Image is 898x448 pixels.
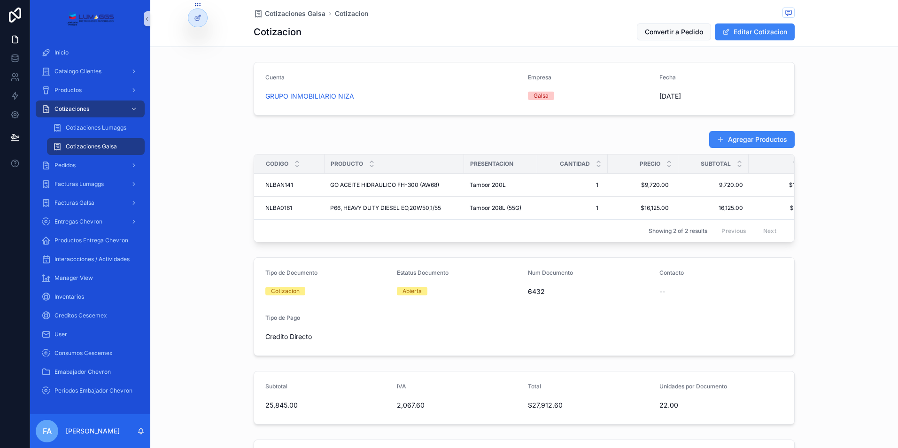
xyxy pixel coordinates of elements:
a: Facturas Galsa [36,194,145,211]
span: User [54,331,67,338]
a: Cotizacion [335,9,368,18]
a: Cotizaciones Lumaggs [47,119,145,136]
a: $9,720.00 [613,178,673,193]
a: $16,125.00 [613,201,673,216]
span: Presentacion [470,160,513,168]
a: Catalogo Clientes [36,63,145,80]
a: GO ACEITE HIDRAULICO FH-300 (AW68) [330,181,458,189]
a: Productos [36,82,145,99]
span: Consumos Cescemex [54,349,113,357]
span: FA [43,425,52,437]
a: Cotizaciones Galsa [254,9,325,18]
a: Facturas Lumaggs [36,176,145,193]
span: Estatus Documento [397,269,449,276]
span: Facturas Galsa [54,199,94,207]
span: NLBAN141 [265,181,293,189]
a: Cotizaciones Galsa [47,138,145,155]
span: Creditos Cescemex [54,312,107,319]
a: Emabajador Chevron [36,363,145,380]
a: 1 [543,201,602,216]
a: $10,497.60 [749,181,819,189]
span: Productos Entrega Chevron [54,237,128,244]
span: 6432 [528,287,652,296]
a: NLBAN141 [265,181,319,189]
span: Fecha [659,74,676,81]
span: GO ACEITE HIDRAULICO FH-300 (AW68) [330,181,439,189]
span: $9,720.00 [617,181,669,189]
button: Editar Cotizacion [715,23,795,40]
span: Entregas Chevron [54,218,102,225]
span: Total [528,383,541,390]
a: Manager View [36,270,145,286]
span: Cantidad [560,160,590,168]
span: Tambor 200L [470,181,506,189]
span: Empresa [528,74,551,81]
span: IVA [397,383,406,390]
span: 1 [547,181,598,189]
span: 25,845.00 [265,401,389,410]
a: P66, HEAVY DUTY DIESEL EO,20W50,1/55 [330,204,458,212]
span: -- [659,287,665,296]
a: 1 [543,178,602,193]
a: 16,125.00 [684,204,743,212]
a: 9,720.00 [684,181,743,189]
div: Cotizacion [271,287,300,295]
a: Tambor 200L [470,181,532,189]
span: Contacto [659,269,684,276]
span: 2,067.60 [397,401,521,410]
span: Tambor 208L (55G) [470,204,521,212]
span: 1 [547,204,598,212]
span: Cotizaciones Lumaggs [66,124,126,131]
span: Productos [54,86,82,94]
button: Convertir a Pedido [637,23,711,40]
span: Pedidos [54,162,76,169]
a: Tambor 208L (55G) [470,204,532,212]
span: $27,912.60 [528,401,652,410]
span: Subtotal [701,160,731,168]
span: Cotizaciones Galsa [265,9,325,18]
a: Cotizaciones [36,100,145,117]
span: Showing 2 of 2 results [649,227,707,235]
span: Codigo [266,160,288,168]
span: Cotizaciones [54,105,89,113]
span: Catalogo Clientes [54,68,101,75]
span: Facturas Lumaggs [54,180,104,188]
p: [PERSON_NAME] [66,426,120,436]
span: 22.00 [659,401,783,410]
a: Inventarios [36,288,145,305]
button: Agregar Productos [709,131,795,148]
span: NLBA0161 [265,204,292,212]
span: $16,125.00 [617,204,669,212]
span: Subtotal [265,383,287,390]
img: App logo [66,11,114,26]
span: Interaccciones / Actividades [54,255,130,263]
a: User [36,326,145,343]
span: Cuenta [265,74,285,81]
span: Periodos Embajador Chevron [54,387,132,394]
span: Inicio [54,49,69,56]
a: NLBA0161 [265,204,319,212]
a: Consumos Cescemex [36,345,145,362]
span: Manager View [54,274,93,282]
a: Productos Entrega Chevron [36,232,145,249]
a: Creditos Cescemex [36,307,145,324]
div: Abierta [403,287,422,295]
span: Total [793,160,812,168]
a: $17,415.00 [749,204,819,212]
div: scrollable content [30,38,150,411]
a: Periodos Embajador Chevron [36,382,145,399]
span: Tipo de Pago [265,314,300,321]
span: Inventarios [54,293,84,301]
span: Convertir a Pedido [645,27,703,37]
a: Interaccciones / Actividades [36,251,145,268]
a: GRUPO INMOBILIARIO NIZA [265,92,354,101]
span: Emabajador Chevron [54,368,111,376]
span: Producto [331,160,363,168]
span: Tipo de Documento [265,269,317,276]
h1: Cotizacion [254,25,302,39]
span: Unidades por Documento [659,383,727,390]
